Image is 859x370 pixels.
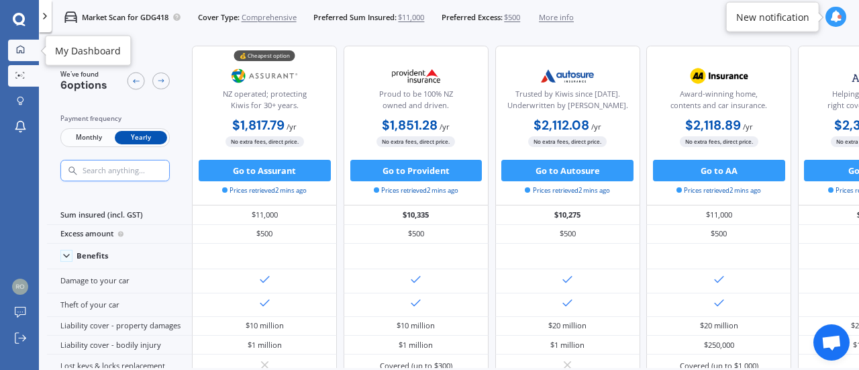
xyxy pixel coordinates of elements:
[115,131,167,145] span: Yearly
[680,136,758,146] span: No extra fees, direct price.
[234,50,295,61] div: 💰 Cheapest option
[495,205,640,224] div: $10,275
[287,122,297,132] span: / yr
[525,186,609,195] span: Prices retrieved 2 mins ago
[539,12,574,23] span: More info
[242,12,297,23] span: Comprehensive
[656,89,782,115] div: Award-winning home, contents and car insurance.
[591,122,601,132] span: / yr
[192,205,337,224] div: $11,000
[222,186,307,195] span: Prices retrieved 2 mins ago
[548,320,587,331] div: $20 million
[201,89,327,115] div: NZ operated; protecting Kiwis for 30+ years.
[60,78,107,92] span: 6 options
[192,225,337,244] div: $500
[313,12,397,23] span: Preferred Sum Insured:
[676,186,761,195] span: Prices retrieved 2 mins ago
[230,62,301,89] img: Assurant.png
[376,136,455,146] span: No extra fees, direct price.
[77,251,109,261] div: Benefits
[350,160,483,181] button: Go to Provident
[12,279,28,295] img: 23ef4ab13b9f2f0f39defd2fde1a7e11
[646,205,791,224] div: $11,000
[381,62,452,89] img: Provident.png
[532,62,603,89] img: Autosure.webp
[653,160,785,181] button: Go to AA
[399,340,433,351] div: $1 million
[353,89,479,115] div: Proud to be 100% NZ owned and driven.
[550,340,585,351] div: $1 million
[504,12,520,23] span: $500
[704,340,734,351] div: $250,000
[47,317,192,336] div: Liability cover - property damages
[225,136,304,146] span: No extra fees, direct price.
[700,320,738,331] div: $20 million
[47,225,192,244] div: Excess amount
[47,336,192,355] div: Liability cover - bodily injury
[232,117,285,134] b: $1,817.79
[398,12,424,23] span: $11,000
[534,117,589,134] b: $2,112.08
[198,12,240,23] span: Cover Type:
[62,131,115,145] span: Monthly
[47,205,192,224] div: Sum insured (incl. GST)
[382,117,438,134] b: $1,851.28
[442,12,503,23] span: Preferred Excess:
[374,186,458,195] span: Prices retrieved 2 mins ago
[440,122,450,132] span: / yr
[495,225,640,244] div: $500
[344,205,489,224] div: $10,335
[683,62,754,89] img: AA.webp
[736,10,809,24] div: New notification
[55,44,121,57] div: My Dashboard
[82,12,168,23] p: Market Scan for GDG418
[248,340,282,351] div: $1 million
[397,320,435,331] div: $10 million
[47,269,192,293] div: Damage to your car
[199,160,331,181] button: Go to Assurant
[743,122,753,132] span: / yr
[64,11,77,24] img: car.f15378c7a67c060ca3f3.svg
[528,136,607,146] span: No extra fees, direct price.
[646,225,791,244] div: $500
[685,117,741,134] b: $2,118.89
[813,324,850,361] div: Open chat
[60,70,107,79] span: We've found
[60,113,170,124] div: Payment frequency
[81,166,191,175] input: Search anything...
[501,160,634,181] button: Go to Autosure
[504,89,630,115] div: Trusted by Kiwis since [DATE]. Underwritten by [PERSON_NAME].
[344,225,489,244] div: $500
[47,293,192,317] div: Theft of your car
[246,320,284,331] div: $10 million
